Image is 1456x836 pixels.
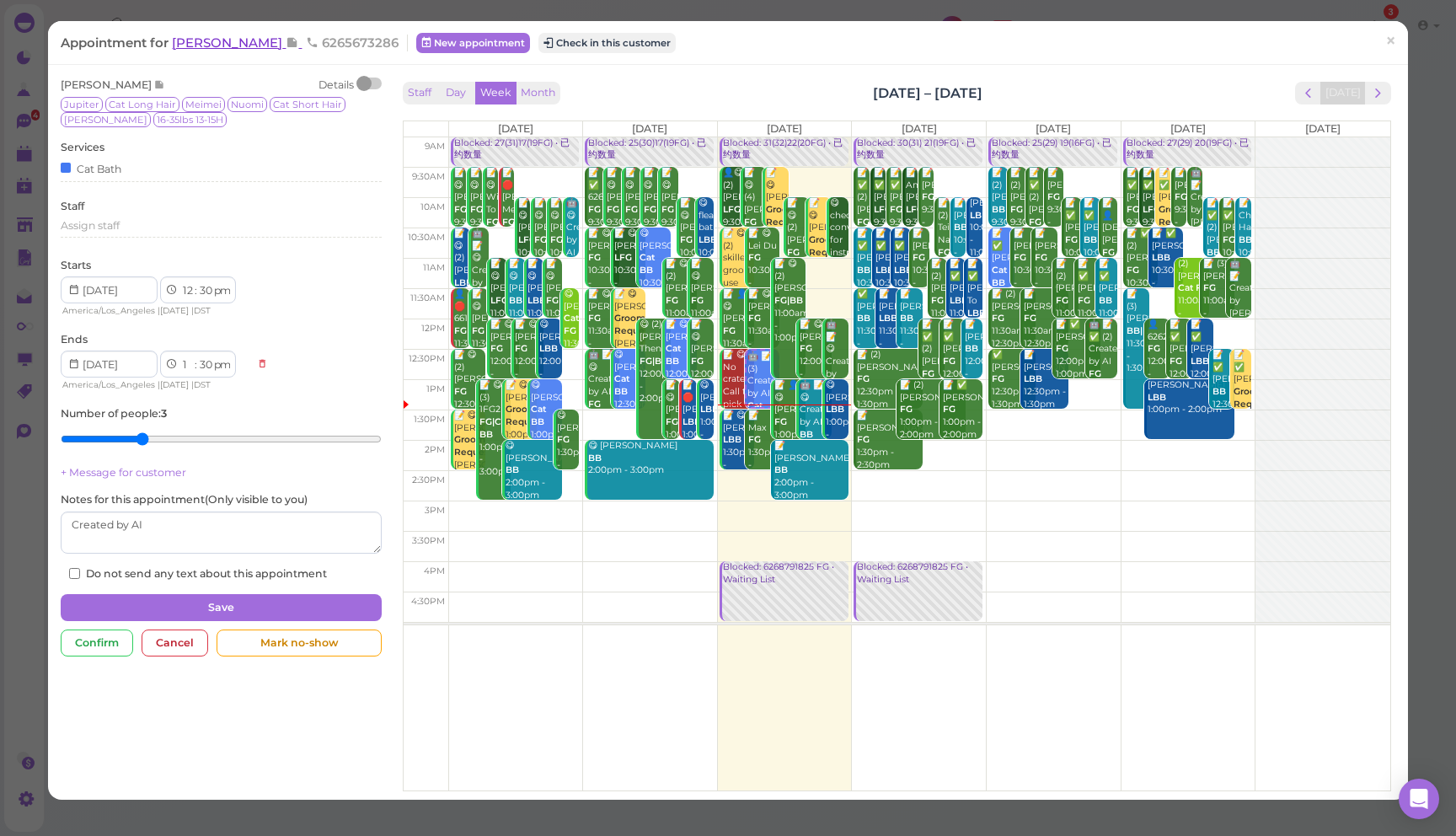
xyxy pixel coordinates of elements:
div: 📝 😋 [PERSON_NAME] 11:30am - 12:30pm [471,288,489,375]
div: 📝 😋 (2) skilled groomer, use reference pictures [PERSON_NAME] 10:30am - 11:30am [722,228,754,389]
b: LFG [518,234,536,245]
b: Groomer Requested|FG [809,234,874,258]
b: FG [1056,295,1068,306]
div: Blocked: 30(31) 21(19FG) • 已约数量 [856,137,982,162]
div: 📝 😋 [PERSON_NAME] 10:00am - 11:00am [533,197,546,284]
div: 📝 😋 [PERSON_NAME] 11:30am - 12:30pm [587,288,619,362]
b: FG [1024,313,1036,324]
b: BB|LBB [1127,325,1161,336]
div: 📝 [PERSON_NAME] 2:00pm - 3:00pm [773,440,848,501]
b: FG [748,313,761,324]
div: 📝 ✅ [PERSON_NAME] 9:30am - 10:30am [889,167,902,254]
b: BB [1084,234,1097,245]
div: 📝 ✅ (2) [PERSON_NAME] 10:00am - 11:00am [1206,197,1218,297]
div: 🤖 📝 😋 Created by AI 1:00pm - 2:00pm [799,379,831,479]
b: LFG [723,204,741,215]
div: 📝 ✅ (2) [PERSON_NAME] 9:30am - 10:30am [856,167,869,266]
div: 📝 😋 [PERSON_NAME] 11:00am - 12:00pm [690,258,714,345]
div: 🤖 📝 😋 Created by AI 10:30am - 11:30am [471,228,489,351]
b: FG [666,295,678,306]
div: 🤖 📝 (3) Created by AI 12:30pm - 1:30pm [747,351,778,462]
div: 📝 (3) [PERSON_NAME] 11:00am - 12:00pm [1202,258,1234,332]
div: 🤖 😋 Created by AI 10:00am - 11:00am [565,197,579,308]
b: FG [680,234,693,245]
div: 📝 [PERSON_NAME] 9:30am - 10:30am [1174,167,1186,241]
b: FG [800,343,812,354]
b: Cat BB [614,373,629,397]
div: 📝 😋 No crate, Call to pick up once he's ready 12:30pm - 1:30pm [722,349,754,510]
div: 📝 ✅ [PERSON_NAME] 9:30am - 10:30am [873,167,886,254]
div: Confirm [61,630,133,656]
b: BB [954,222,967,233]
div: 😋 [PERSON_NAME] 11:30am - 12:30pm [563,288,579,375]
div: Open Intercom Messenger [1399,779,1439,819]
div: 📝 😋 Lei Du 10:30am - 11:30am [747,228,779,302]
label: Staff [61,199,84,214]
div: 📝 ✅ [PERSON_NAME] 10:30am - 11:30am [991,228,1014,327]
b: LFG [1143,204,1160,215]
div: 📝 😋 [PERSON_NAME] 12:00pm - 1:00pm [799,319,831,393]
span: × [1384,29,1395,53]
div: 📝 ✅ [PERSON_NAME] 10:30am - 11:30am [856,228,874,314]
b: FG [691,295,704,306]
div: 📝 😋 (2) [PERSON_NAME] 10:30am - 11:30am [453,228,471,327]
span: 6265673286 [306,35,399,51]
div: 📝 (2) [PERSON_NAME] 12:30pm - 1:30pm [856,349,923,410]
b: BB [1239,234,1252,245]
label: Do not send any text about this appointment [69,566,327,581]
b: Cat BB [666,343,681,367]
div: 📝 😋 (3) 1FG2BB 1:00pm - 3:00pm [479,379,511,479]
b: FG [857,217,870,228]
b: BB [800,429,813,440]
button: Day [436,82,476,104]
button: Week [475,82,517,104]
div: 📝 👤[DEMOGRAPHIC_DATA][PERSON_NAME] 10:00am - 11:00am [1101,197,1117,297]
b: FG|BB [640,356,668,367]
a: × [1374,23,1405,62]
div: 😋 [PERSON_NAME] 12:00pm - 1:00pm [538,319,562,393]
b: FG [913,252,925,263]
div: [PERSON_NAME] 1:00pm - 2:00pm [1147,379,1234,416]
div: 📝 👤😋 [PERSON_NAME] 1:00pm - 2:00pm [773,379,806,466]
div: 📝 Cherry Ha 10:00am - 11:00am [1238,197,1251,284]
span: Note [286,35,302,51]
div: 😋 [PERSON_NAME] 10:30am - 11:30am [639,228,671,314]
div: Cancel [142,630,208,656]
div: 📝 [PERSON_NAME] 9:30am - 10:30am [1046,167,1064,241]
div: 📝 [PERSON_NAME] 11:30am - 12:30pm [878,288,902,362]
div: 📝 😋 [PERSON_NAME] 10:30am - 11:30am [613,228,645,302]
b: Cat BB [640,252,655,276]
b: LFG [874,204,891,215]
div: Blocked: 27(31)17(19FG) • 已约数量 [453,137,580,162]
div: 👤🛑 6613170447 11:30am - 12:30pm [453,288,471,375]
a: New appointment [416,33,530,53]
b: LBB [894,265,913,276]
b: LBB [682,416,701,427]
span: [PERSON_NAME] [172,35,286,51]
label: Ends [61,332,88,347]
div: 📝 (2) [PERSON_NAME] 11:00am - 12:00pm [930,258,948,345]
div: 📝 [PERSON_NAME] 11:30am - 12:30pm [899,288,923,362]
b: FG [890,204,902,215]
div: 📝 ✅ [PERSON_NAME] 10:00am - 11:00am [1064,197,1082,284]
div: 📝 [PERSON_NAME] 10:30am - 11:30am [1013,228,1036,302]
label: Notes for this appointment ( Only visible to you ) [61,492,308,507]
div: 📝 😋 [PERSON_NAME] 12:00pm - 1:00pm [490,319,519,393]
div: 📝 😋 [PERSON_NAME] 12:00pm - 1:00pm [690,319,714,405]
b: FG [992,313,1004,324]
div: 📝 ✅ [PERSON_NAME] 10:30am - 11:30am [1151,228,1183,302]
b: Groomer Requested|FG [766,204,831,228]
b: LBB [1024,373,1042,384]
b: FG [1148,343,1160,354]
b: FG|BB [774,295,803,306]
b: FG [1056,343,1068,354]
div: 😋 [PERSON_NAME] 1:00pm - 2:00pm [530,379,562,466]
b: Groomer Requested|FG [1234,386,1298,410]
div: 📝 ✅ [PERSON_NAME] 9:30am - 10:30am [1142,167,1154,254]
b: FG [1223,234,1235,245]
b: FG [588,204,601,215]
div: 📝 ✅ [PERSON_NAME] 12:30pm - 1:30pm [1212,349,1235,436]
b: LFG [490,295,508,306]
div: 📝 ✅ (2) [PERSON_NAME] 12:00pm - 1:00pm [921,319,945,418]
div: 📝 ✅ [PERSON_NAME] 11:00am - 12:00pm [949,258,966,345]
